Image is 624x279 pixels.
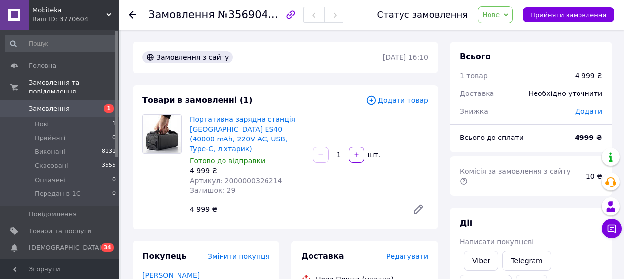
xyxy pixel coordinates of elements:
[580,165,608,187] div: 10 ₴
[531,11,606,19] span: Прийняти замовлення
[148,9,215,21] span: Замовлення
[460,90,494,97] span: Доставка
[35,134,65,142] span: Прийняті
[142,271,200,279] a: [PERSON_NAME]
[575,107,602,115] span: Додати
[29,243,102,252] span: [DEMOGRAPHIC_DATA]
[32,6,106,15] span: Mobiteka
[365,150,381,160] div: шт.
[112,189,116,198] span: 0
[142,95,253,105] span: Товари в замовленні (1)
[35,120,49,129] span: Нові
[5,35,117,52] input: Пошук
[29,61,56,70] span: Головна
[190,177,282,185] span: Артикул: 2000000326214
[575,134,602,141] b: 4999 ₴
[29,104,70,113] span: Замовлення
[464,251,498,271] a: Viber
[366,95,428,106] span: Додати товар
[386,252,428,260] span: Редагувати
[142,251,187,261] span: Покупець
[482,11,500,19] span: Нове
[112,120,116,129] span: 1
[190,166,305,176] div: 4 999 ₴
[460,107,488,115] span: Знижка
[35,176,66,185] span: Оплачені
[460,167,573,185] span: Комісія за замовлення з сайту
[218,8,288,21] span: №356904087
[29,227,91,235] span: Товари та послуги
[208,252,269,260] span: Змінити покупця
[575,71,602,81] div: 4 999 ₴
[35,147,65,156] span: Виконані
[104,104,114,113] span: 1
[129,10,136,20] div: Повернутися назад
[29,78,119,96] span: Замовлення та повідомлення
[35,189,81,198] span: Передан в 1С
[102,161,116,170] span: 3555
[460,238,534,246] span: Написати покупцеві
[190,186,235,194] span: Залишок: 29
[32,15,119,24] div: Ваш ID: 3770604
[460,218,472,228] span: Дії
[143,115,181,153] img: Портативна зарядна станція DC ES40 (40000 mAh, 220V AC, USB, Type-C, ліхтарик)
[186,202,404,216] div: 4 999 ₴
[377,10,468,20] div: Статус замовлення
[523,83,608,104] div: Необхідно уточнити
[301,251,344,261] span: Доставка
[112,134,116,142] span: 0
[383,53,428,61] time: [DATE] 16:10
[101,243,114,252] span: 34
[460,72,488,80] span: 1 товар
[112,176,116,185] span: 0
[142,51,233,63] div: Замовлення з сайту
[190,157,265,165] span: Готово до відправки
[190,115,295,153] a: Портативна зарядна станція [GEOGRAPHIC_DATA] ES40 (40000 mAh, 220V AC, USB, Type-C, ліхтарик)
[460,52,490,61] span: Всього
[29,210,77,219] span: Повідомлення
[523,7,614,22] button: Прийняти замовлення
[460,134,524,141] span: Всього до сплати
[102,147,116,156] span: 8131
[602,219,622,238] button: Чат з покупцем
[502,251,551,271] a: Telegram
[35,161,68,170] span: Скасовані
[408,199,428,219] a: Редагувати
